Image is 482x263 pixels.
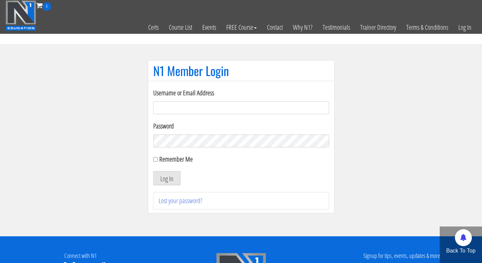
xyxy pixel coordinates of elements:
[318,11,355,44] a: Testimonials
[326,253,477,259] h4: Signup for tips, events, updates & more
[43,2,51,11] span: 0
[159,154,193,164] label: Remember Me
[153,121,329,131] label: Password
[153,171,181,185] button: Log In
[401,11,453,44] a: Terms & Conditions
[164,11,197,44] a: Course List
[159,196,202,205] a: Lost your password?
[453,11,477,44] a: Log In
[5,253,156,259] h4: Connect with N1
[5,0,36,31] img: n1-education
[221,11,262,44] a: FREE Course
[153,88,329,98] label: Username or Email Address
[36,1,51,10] a: 0
[197,11,221,44] a: Events
[262,11,288,44] a: Contact
[143,11,164,44] a: Certs
[153,64,329,77] h1: N1 Member Login
[288,11,318,44] a: Why N1?
[355,11,401,44] a: Trainer Directory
